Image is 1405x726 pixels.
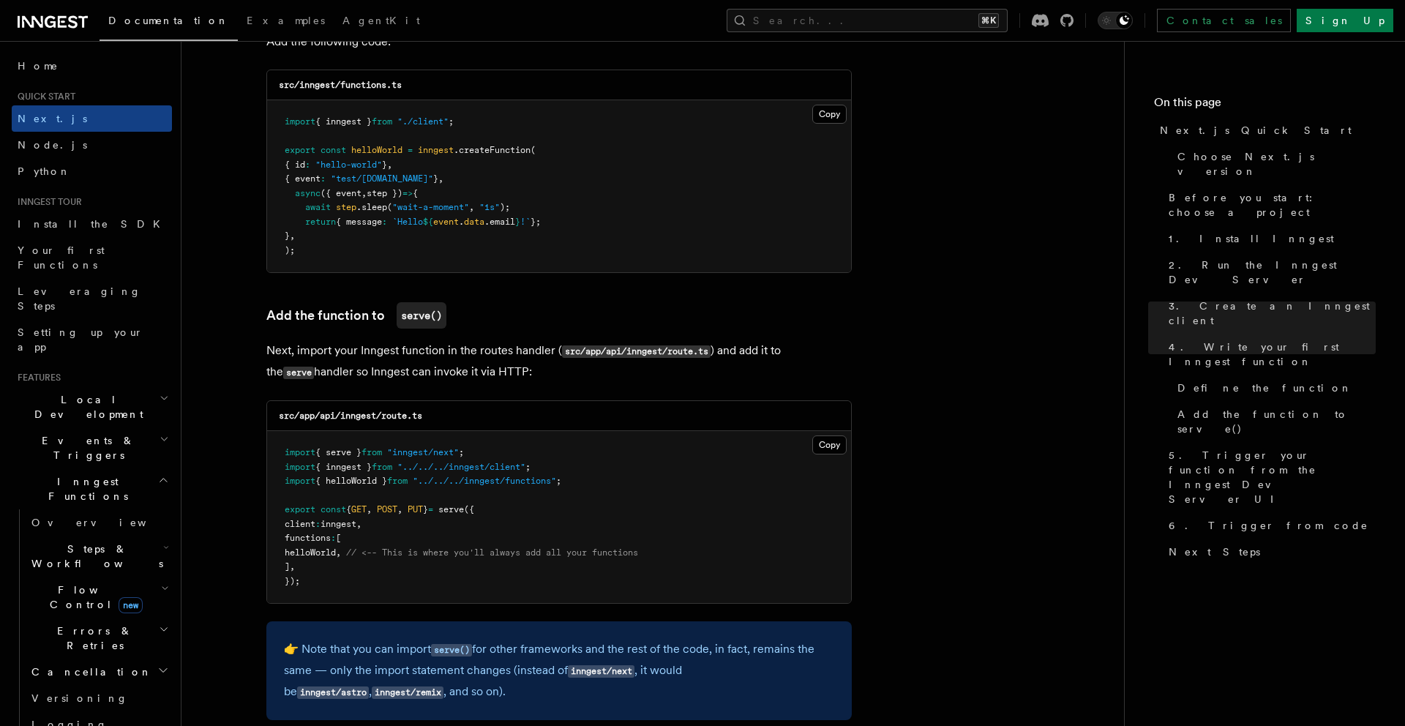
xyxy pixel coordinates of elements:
span: . [459,217,464,227]
button: Copy [812,435,847,454]
span: Install the SDK [18,218,169,230]
a: Your first Functions [12,237,172,278]
a: 4. Write your first Inngest function [1163,334,1376,375]
span: Documentation [108,15,229,26]
span: Quick start [12,91,75,102]
p: 👉 Note that you can import for other frameworks and the rest of the code, in fact, remains the sa... [284,639,834,703]
span: import [285,476,315,486]
span: inngest [418,145,454,155]
a: Sign Up [1297,9,1393,32]
span: const [321,504,346,514]
span: , [290,561,295,572]
span: "1s" [479,202,500,212]
span: AgentKit [342,15,420,26]
span: , [290,231,295,241]
span: , [356,519,361,529]
a: Documentation [100,4,238,41]
span: ] [285,561,290,572]
span: `Hello [392,217,423,227]
span: Inngest tour [12,196,82,208]
span: 2. Run the Inngest Dev Server [1169,258,1376,287]
span: Define the function [1177,381,1352,395]
span: export [285,145,315,155]
span: helloWorld [285,547,336,558]
span: Local Development [12,392,160,422]
span: { [346,504,351,514]
span: ${ [423,217,433,227]
a: Examples [238,4,334,40]
span: helloWorld [351,145,402,155]
span: , [387,160,392,170]
span: ( [387,202,392,212]
span: Inngest Functions [12,474,158,504]
span: "../../../inngest/client" [397,462,525,472]
a: Add the function to serve() [1172,401,1376,442]
span: 5. Trigger your function from the Inngest Dev Server UI [1169,448,1376,506]
span: step }) [367,188,402,198]
span: async [295,188,321,198]
span: ; [525,462,531,472]
span: Flow Control [26,583,161,612]
code: serve() [431,644,472,656]
span: Node.js [18,139,87,151]
a: 5. Trigger your function from the Inngest Dev Server UI [1163,442,1376,512]
span: inngest [321,519,356,529]
span: ({ [464,504,474,514]
span: Next.js [18,113,87,124]
span: ({ event [321,188,361,198]
span: : [382,217,387,227]
code: src/app/api/inngest/route.ts [562,345,711,358]
span: await [305,202,331,212]
span: Home [18,59,59,73]
span: const [321,145,346,155]
span: ; [556,476,561,486]
span: Events & Triggers [12,433,160,463]
span: Steps & Workflows [26,542,163,571]
button: Inngest Functions [12,468,172,509]
button: Events & Triggers [12,427,172,468]
a: Install the SDK [12,211,172,237]
span: step [336,202,356,212]
span: } [285,231,290,241]
a: AgentKit [334,4,429,40]
span: Python [18,165,71,177]
a: serve() [431,642,472,656]
span: }); [285,576,300,586]
span: "../../../inngest/functions" [413,476,556,486]
code: inngest/remix [372,686,443,699]
span: new [119,597,143,613]
a: Overview [26,509,172,536]
span: ( [531,145,536,155]
span: : [305,160,310,170]
span: : [331,533,336,543]
a: Before you start: choose a project [1163,184,1376,225]
a: Add the function toserve() [266,302,446,329]
span: "test/[DOMAIN_NAME]" [331,173,433,184]
button: Steps & Workflows [26,536,172,577]
span: event [433,217,459,227]
button: Copy [812,105,847,124]
a: Python [12,158,172,184]
span: from [361,447,382,457]
span: from [372,116,392,127]
span: , [336,547,341,558]
span: Setting up your app [18,326,143,353]
span: Leveraging Steps [18,285,141,312]
span: from [387,476,408,486]
span: ; [449,116,454,127]
span: "hello-world" [315,160,382,170]
span: Before you start: choose a project [1169,190,1376,220]
span: { helloWorld } [315,476,387,486]
span: } [382,160,387,170]
span: .email [484,217,515,227]
code: inngest/next [568,665,634,678]
span: { id [285,160,305,170]
button: Toggle dark mode [1098,12,1133,29]
code: serve [283,367,314,379]
span: { inngest } [315,116,372,127]
button: Local Development [12,386,172,427]
span: ; [459,447,464,457]
span: from [372,462,392,472]
span: import [285,116,315,127]
a: Choose Next.js version [1172,143,1376,184]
